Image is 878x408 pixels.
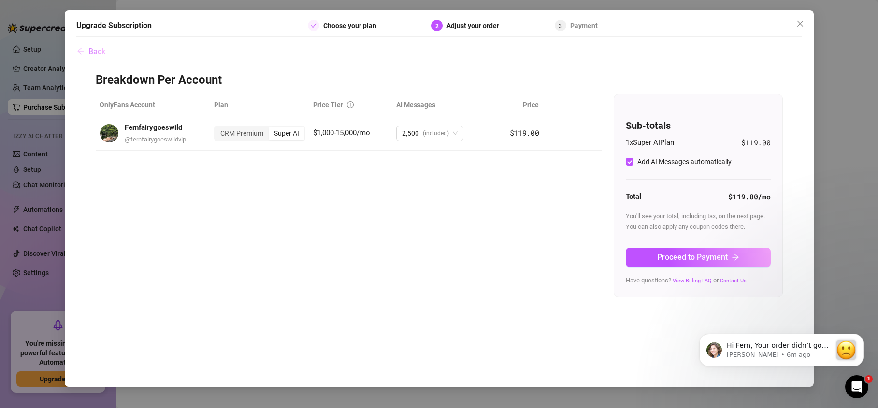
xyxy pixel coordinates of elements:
[96,72,783,88] h3: Breakdown Per Account
[88,47,105,56] span: Back
[210,94,309,116] th: Plan
[323,20,382,31] div: Choose your plan
[728,192,770,201] strong: $119.00 /mo
[626,212,765,230] span: You'll see your total, including tax, on the next page. You can also apply any coupon codes there.
[77,47,85,55] span: arrow-left
[269,127,304,140] div: Super AI
[313,101,343,109] span: Price Tier
[423,126,449,141] span: (included)
[685,314,878,382] iframe: Intercom notifications message
[100,124,118,142] img: avatar.jpg
[741,137,771,149] span: $119.00
[402,126,419,141] span: 2,500
[125,136,186,143] span: @ fernfairygoeswildvip
[435,23,439,29] span: 2
[446,20,505,31] div: Adjust your order
[76,42,106,61] button: Back
[626,248,771,267] button: Proceed to Paymentarrow-right
[637,156,732,167] div: Add AI Messages automatically
[311,23,317,28] span: check
[510,128,539,138] span: $119.00
[626,192,641,201] strong: Total
[732,253,739,261] span: arrow-right
[626,277,747,284] span: Have questions? or
[392,94,496,116] th: AI Messages
[313,128,370,137] span: $1,000-15,000/mo
[215,127,269,140] div: CRM Premium
[720,278,747,284] a: Contact Us
[626,137,674,149] span: 1 x Super AI Plan
[626,119,771,132] h4: Sub-totals
[347,101,354,108] span: info-circle
[125,123,182,132] strong: Fernfairygoeswild
[673,278,712,284] a: View Billing FAQ
[214,126,305,141] div: segmented control
[559,23,562,29] span: 3
[96,94,211,116] th: OnlyFans Account
[865,375,873,383] span: 1
[570,20,598,31] div: Payment
[845,375,868,398] iframe: Intercom live chat
[796,20,804,28] span: close
[76,20,152,31] h5: Upgrade Subscription
[657,253,728,262] span: Proceed to Payment
[792,16,808,31] button: Close
[496,94,543,116] th: Price
[792,20,808,28] span: Close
